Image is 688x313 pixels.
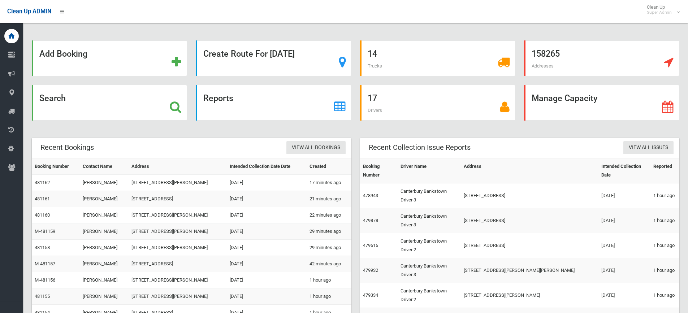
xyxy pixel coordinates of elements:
td: [STREET_ADDRESS][PERSON_NAME] [129,175,227,191]
a: 478943 [363,193,378,198]
td: Canterbury Bankstown Driver 3 [398,183,461,208]
td: [PERSON_NAME] [80,175,128,191]
td: [DATE] [227,240,307,256]
td: [DATE] [227,175,307,191]
td: [STREET_ADDRESS] [461,208,598,233]
td: 1 hour ago [650,208,679,233]
td: [DATE] [598,208,650,233]
td: Canterbury Bankstown Driver 2 [398,283,461,308]
td: [DATE] [598,233,650,258]
a: 479878 [363,218,378,223]
a: M-481156 [35,277,55,283]
td: 21 minutes ago [307,191,351,207]
td: [STREET_ADDRESS] [461,233,598,258]
a: 481160 [35,212,50,218]
td: Canterbury Bankstown Driver 2 [398,233,461,258]
td: 29 minutes ago [307,240,351,256]
td: 17 minutes ago [307,175,351,191]
th: Address [461,158,598,183]
a: 479334 [363,292,378,298]
td: [DATE] [598,183,650,208]
strong: Create Route For [DATE] [203,49,295,59]
td: 1 hour ago [650,233,679,258]
td: [PERSON_NAME] [80,288,128,305]
a: 479932 [363,268,378,273]
strong: Reports [203,93,233,103]
a: Search [32,85,187,121]
a: 481161 [35,196,50,201]
td: [PERSON_NAME] [80,240,128,256]
a: Manage Capacity [524,85,679,121]
td: [DATE] [598,283,650,308]
td: [STREET_ADDRESS] [129,256,227,272]
td: 1 hour ago [307,272,351,288]
td: 1 hour ago [650,183,679,208]
td: 29 minutes ago [307,223,351,240]
td: [STREET_ADDRESS][PERSON_NAME][PERSON_NAME] [461,258,598,283]
a: 481158 [35,245,50,250]
td: [STREET_ADDRESS][PERSON_NAME] [129,288,227,305]
small: Super Admin [647,10,672,15]
td: [PERSON_NAME] [80,256,128,272]
td: [PERSON_NAME] [80,272,128,288]
a: M-481157 [35,261,55,266]
th: Driver Name [398,158,461,183]
td: [STREET_ADDRESS][PERSON_NAME] [129,272,227,288]
strong: Search [39,93,66,103]
td: 1 hour ago [650,258,679,283]
td: [STREET_ADDRESS][PERSON_NAME] [461,283,598,308]
strong: Manage Capacity [532,93,597,103]
th: Intended Collection Date Date [227,158,307,175]
header: Recent Bookings [32,140,103,155]
td: [DATE] [227,288,307,305]
a: M-481159 [35,229,55,234]
td: Canterbury Bankstown Driver 3 [398,258,461,283]
a: 14 Trucks [360,40,515,76]
a: Add Booking [32,40,187,76]
td: [DATE] [227,223,307,240]
td: Canterbury Bankstown Driver 3 [398,208,461,233]
th: Booking Number [360,158,398,183]
td: [STREET_ADDRESS][PERSON_NAME] [129,240,227,256]
span: Trucks [368,63,382,69]
strong: 17 [368,93,377,103]
a: 481155 [35,294,50,299]
th: Intended Collection Date [598,158,650,183]
td: [STREET_ADDRESS] [461,183,598,208]
strong: Add Booking [39,49,87,59]
span: Clean Up [643,4,679,15]
td: 1 hour ago [307,288,351,305]
a: 17 Drivers [360,85,515,121]
td: [STREET_ADDRESS][PERSON_NAME] [129,223,227,240]
a: 481162 [35,180,50,185]
a: View All Bookings [286,141,346,155]
td: 22 minutes ago [307,207,351,223]
span: Drivers [368,108,382,113]
header: Recent Collection Issue Reports [360,140,479,155]
td: [DATE] [598,258,650,283]
a: 479515 [363,243,378,248]
td: [DATE] [227,191,307,207]
span: Addresses [532,63,554,69]
th: Booking Number [32,158,80,175]
td: 1 hour ago [650,283,679,308]
span: Clean Up ADMIN [7,8,51,15]
td: [DATE] [227,207,307,223]
th: Created [307,158,351,175]
th: Address [129,158,227,175]
td: 42 minutes ago [307,256,351,272]
a: 158265 Addresses [524,40,679,76]
td: [PERSON_NAME] [80,223,128,240]
td: [DATE] [227,256,307,272]
th: Contact Name [80,158,128,175]
td: [STREET_ADDRESS][PERSON_NAME] [129,207,227,223]
strong: 14 [368,49,377,59]
td: [PERSON_NAME] [80,207,128,223]
a: Reports [196,85,351,121]
td: [PERSON_NAME] [80,191,128,207]
a: Create Route For [DATE] [196,40,351,76]
td: [DATE] [227,272,307,288]
th: Reported [650,158,679,183]
a: View All Issues [623,141,674,155]
strong: 158265 [532,49,560,59]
